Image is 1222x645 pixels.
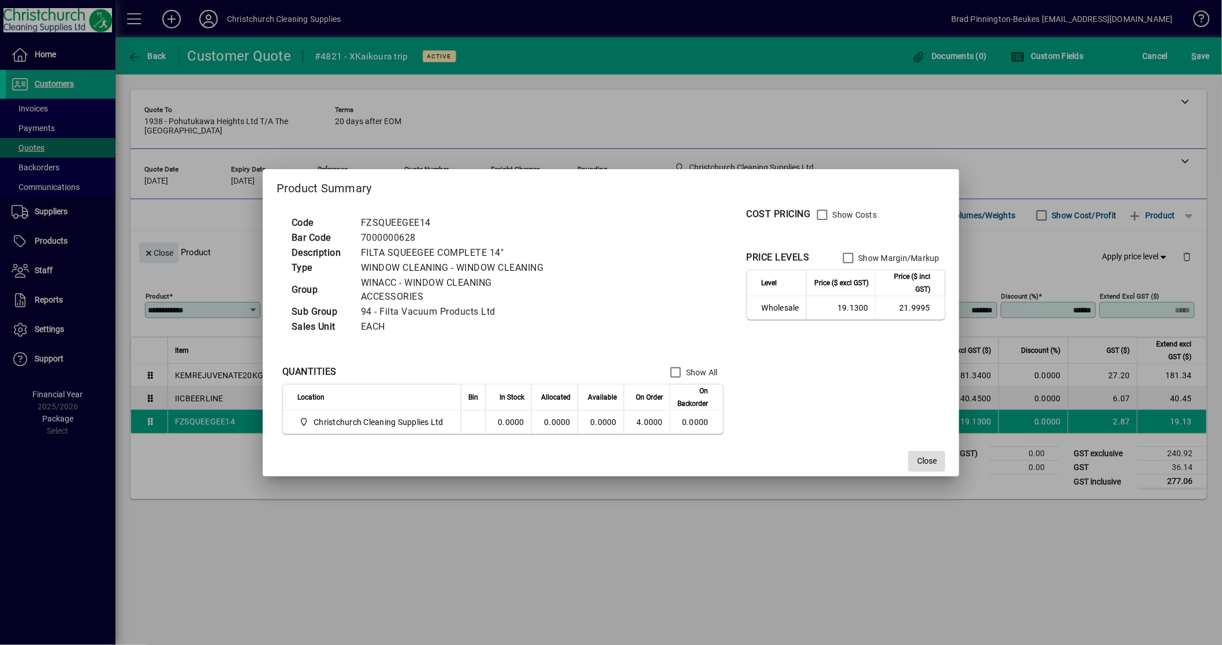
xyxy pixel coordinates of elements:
[875,296,945,319] td: 21.9995
[500,391,524,404] span: In Stock
[485,411,531,434] td: 0.0000
[282,365,337,379] div: QUANTITIES
[762,302,799,314] span: Wholesale
[883,270,930,296] span: Price ($ incl GST)
[286,304,355,319] td: Sub Group
[908,451,945,472] button: Close
[636,391,663,404] span: On Order
[747,207,811,221] div: COST PRICING
[747,251,810,264] div: PRICE LEVELS
[684,367,718,378] label: Show All
[531,411,578,434] td: 0.0000
[830,209,877,221] label: Show Costs
[286,260,355,275] td: Type
[355,230,565,245] td: 7000000628
[286,215,355,230] td: Code
[355,245,565,260] td: FILTA SQUEEGEE COMPLETE 14"
[355,260,565,275] td: WINDOW CLEANING - WINDOW CLEANING
[588,391,617,404] span: Available
[856,252,940,264] label: Show Margin/Markup
[286,245,355,260] td: Description
[541,391,571,404] span: Allocated
[677,385,709,410] span: On Backorder
[286,230,355,245] td: Bar Code
[468,391,478,404] span: Bin
[355,319,565,334] td: EACH
[355,275,565,304] td: WINACC - WINDOW CLEANING ACCESSORIES
[806,296,875,319] td: 19.1300
[286,319,355,334] td: Sales Unit
[314,416,444,428] span: Christchurch Cleaning Supplies Ltd
[263,169,959,203] h2: Product Summary
[636,417,663,427] span: 4.0000
[355,215,565,230] td: FZSQUEEGEE14
[762,277,777,289] span: Level
[297,415,448,429] span: Christchurch Cleaning Supplies Ltd
[670,411,723,434] td: 0.0000
[286,275,355,304] td: Group
[578,411,624,434] td: 0.0000
[355,304,565,319] td: 94 - Filta Vacuum Products Ltd
[917,455,937,467] span: Close
[297,391,325,404] span: Location
[814,277,869,289] span: Price ($ excl GST)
